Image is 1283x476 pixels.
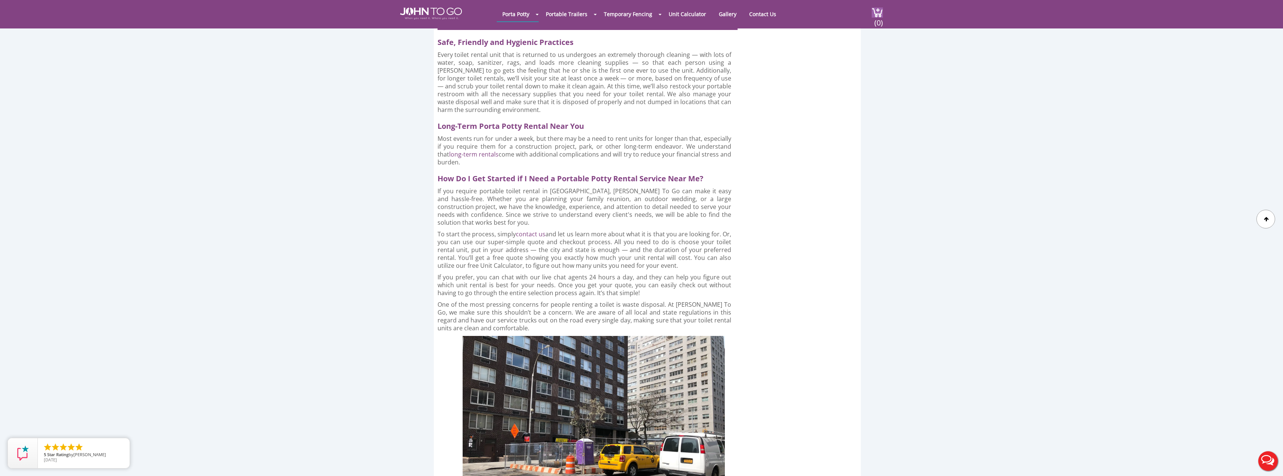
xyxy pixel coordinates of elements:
span: [PERSON_NAME] [73,452,106,457]
p: Most events run for under a week, but there may be a need to rent units for longer than that, esp... [438,135,732,166]
p: Every toilet rental unit that is returned to us undergoes an extremely thorough cleaning — with l... [438,51,732,114]
p: One of the most pressing concerns for people renting a toilet is waste disposal. At [PERSON_NAME]... [438,301,732,332]
p: To start the process, simply and let us learn more about what it is that you are looking for. Or,... [438,230,732,270]
span: 5 [44,452,46,457]
li:  [59,443,68,452]
a: Gallery [713,7,742,21]
li:  [43,443,52,452]
img: Review Rating [15,446,30,461]
li:  [75,443,84,452]
img: cart a [872,7,883,18]
h2: Safe, Friendly and Hygienic Practices [438,34,738,47]
span: [DATE] [44,457,57,463]
span: by [44,452,124,458]
a: Porta Potty [497,7,535,21]
a: Unit Calculator [663,7,712,21]
p: If you require portable toilet rental in [GEOGRAPHIC_DATA], [PERSON_NAME] To Go can make it easy ... [438,187,732,227]
img: JOHN to go [400,7,462,19]
a: Contact Us [744,7,782,21]
button: Live Chat [1253,446,1283,476]
h2: Long-Term Porta Potty Rental Near You [438,118,738,131]
h2: How Do I Get Started if I Need a Portable Potty Rental Service Near Me? [438,170,738,184]
li:  [67,443,76,452]
a: Temporary Fencing [598,7,658,21]
p: If you prefer, you can chat with our live chat agents 24 hours a day, and they can help you figur... [438,273,732,297]
a: long-term rentals [449,150,499,158]
a: contact us [516,230,545,238]
li:  [51,443,60,452]
a: Portable Trailers [540,7,593,21]
span: (0) [874,12,883,28]
span: Star Rating [47,452,69,457]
